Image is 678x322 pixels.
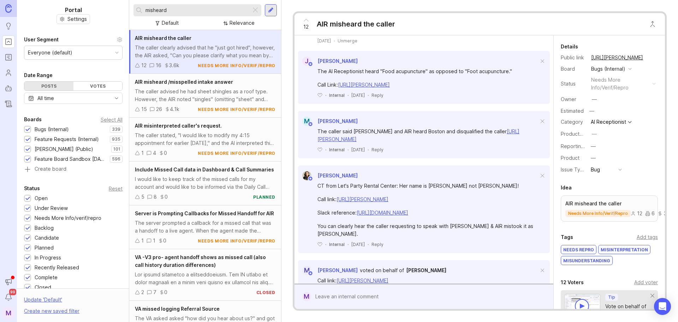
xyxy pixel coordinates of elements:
[298,57,358,66] a: J[PERSON_NAME]
[317,81,539,89] div: Call Link:
[135,219,275,235] div: The server prompted a callback for a missed call that was a handoff to a live agent. When the age...
[357,210,408,216] a: [URL][DOMAIN_NAME]
[589,53,645,62] a: [URL][PERSON_NAME]
[599,245,650,254] div: misinterpretation
[101,118,123,122] div: Select All
[561,256,612,265] div: misunderstanding
[591,154,596,162] div: —
[587,106,596,116] div: —
[35,194,48,202] div: Open
[592,130,597,138] div: —
[298,117,358,126] a: M[PERSON_NAME]
[129,249,281,301] a: VA -V3 pro- agent handoff shows as missed call (also call history duration differences)Lor ipsumd...
[65,6,82,14] h1: Portal
[35,125,69,133] div: Bugs (Internal)
[631,211,642,216] div: 12
[56,14,90,24] button: Settings
[198,150,275,156] div: needs more info/verif/repro
[35,135,99,143] div: Feature Requests (Internal)
[302,57,311,66] div: J
[9,289,16,295] span: 99
[2,306,15,319] div: M
[561,155,579,161] label: Product
[129,162,281,205] a: Include Missed Call data in Dashboard & Call SummariesI would like to keep track of the missed ca...
[561,118,585,126] div: Category
[371,147,383,153] div: Reply
[351,92,365,98] span: [DATE]
[406,267,446,273] span: [PERSON_NAME]
[35,155,106,163] div: Feature Board Sandbox [DATE]
[591,65,625,73] div: Bugs (Internal)
[561,233,573,241] div: Tags
[135,79,233,85] span: AIR misheard /misspelled intake answer
[368,92,369,98] div: ·
[561,278,584,287] div: 12 Voters
[2,82,15,95] a: Autopilot
[317,182,539,190] div: CT from Let's Party Rental Center: Her name is [PERSON_NAME] not [PERSON_NAME]!
[317,68,539,75] div: The AI Receptionist heard "Food acupuncture" as opposed to "Foot acupuncture."
[145,6,248,14] input: Search...
[35,204,68,212] div: Under Review
[565,200,653,207] p: AIR misheard the caller
[2,275,15,288] button: Announcements
[302,171,311,180] img: Ysabelle Eugenio
[591,76,649,92] div: needs more info/verif/repro
[198,238,275,244] div: needs more info/verif/repro
[2,20,15,33] a: Ideas
[654,298,671,315] div: Open Intercom Messenger
[347,241,349,247] div: ·
[135,254,266,268] span: VA -V3 pro- agent handoff shows as missed call (also call history duration differences)
[347,92,349,98] div: ·
[35,214,101,222] div: Needs More Info/verif/repro
[561,65,585,73] div: Board
[113,146,120,152] p: 101
[338,82,390,88] a: [URL][PERSON_NAME]
[35,274,58,281] div: Complete
[5,4,12,12] img: Canny Home
[317,38,331,44] span: [DATE]
[368,241,369,247] div: ·
[325,241,326,247] div: ·
[646,17,660,31] button: Close button
[302,117,311,126] div: M
[561,109,584,113] div: Estimated
[317,58,358,64] span: [PERSON_NAME]
[337,196,388,202] a: [URL][PERSON_NAME]
[329,92,345,98] div: Internal
[308,176,313,181] img: member badge
[302,292,311,301] div: M
[590,129,599,139] button: ProductboardID
[24,296,62,307] div: Update ' Default '
[129,74,281,118] a: AIR misheard /misspelled intake answerThe caller advised he had sheet shingles as a roof type. Ho...
[135,88,275,103] div: The caller advised he had sheet shingles as a roof type. However, the AIR noted "singles" (omitti...
[162,19,179,27] div: Default
[329,241,345,247] div: Internal
[24,82,73,90] div: Posts
[317,118,358,124] span: [PERSON_NAME]
[317,209,539,217] div: Slack reference:
[371,92,383,98] div: Reply
[135,123,222,129] span: AIR misinterpreted caller's request.
[2,51,15,64] a: Roadmaps
[230,19,255,27] div: Relevance
[371,241,383,247] div: Reply
[253,194,275,200] div: planned
[298,266,358,275] a: M[PERSON_NAME]
[334,38,335,44] div: ·
[154,193,157,201] div: 8
[28,49,72,57] div: Everyone (default)
[561,131,598,137] label: ProductboardID
[169,62,179,69] div: 3.6k
[35,264,79,271] div: Recently Released
[141,288,144,296] div: 2
[35,244,54,252] div: Planned
[298,171,358,180] a: Ysabelle Eugenio[PERSON_NAME]
[561,80,585,88] div: Status
[198,106,275,112] div: needs more info/verif/repro
[37,94,54,102] div: All time
[337,277,388,283] a: [URL][PERSON_NAME]
[2,291,15,304] button: Notifications
[135,175,275,191] div: I would like to keep track of the missed calls for my account and would like to be informed via t...
[329,147,345,153] div: Internal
